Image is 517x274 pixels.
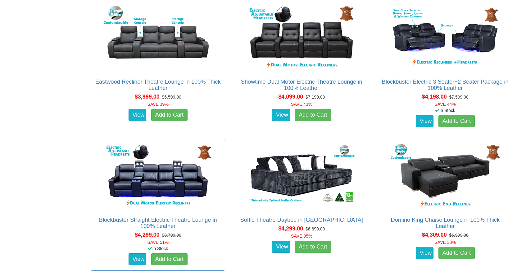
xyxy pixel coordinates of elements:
a: View [129,109,147,121]
a: Blockbuster Electric 3 Seater+2 Seater Package in 100% Leather [382,79,509,91]
a: Domino King Chaise Lounge in 100% Thick Leather [391,217,500,229]
span: $3,999.00 [135,94,160,100]
a: Softie Theatre Daybed in [GEOGRAPHIC_DATA] [240,217,363,223]
a: View [416,247,434,259]
del: $6,699.00 [306,226,325,231]
del: $8,799.00 [162,233,181,238]
a: Add to Cart [295,109,331,121]
a: Add to Cart [295,241,331,253]
img: Domino King Chaise Lounge in 100% Thick Leather [389,142,501,211]
span: $4,309.00 [422,232,447,238]
font: SAVE 44% [435,102,456,107]
span: $4,299.00 [278,225,303,232]
a: Add to Cart [151,109,188,121]
div: In Stock [377,107,514,114]
a: View [272,241,290,253]
a: Add to Cart [438,115,475,128]
span: $4,099.00 [278,94,303,100]
a: View [129,253,147,266]
img: Blockbuster Electric 3 Seater+2 Seater Package in 100% Leather [389,4,501,72]
font: SAVE 39% [147,102,169,107]
del: $7,199.00 [306,95,325,100]
span: $4,198.00 [422,94,447,100]
span: $4,299.00 [135,232,160,238]
font: SAVE 35% [291,234,312,239]
a: Add to Cart [151,253,188,266]
a: Showtime Dual Motor Electric Theatre Lounge in 100% Leather [241,79,362,91]
del: $6,599.00 [162,95,181,100]
del: $6,999.00 [449,233,469,238]
img: Softie Theatre Daybed in Fabric [246,142,357,211]
a: View [416,115,434,128]
img: Blockbuster Straight Electric Theatre Lounge in 100% Leather [102,142,214,211]
a: Add to Cart [438,247,475,259]
a: Blockbuster Straight Electric Theatre Lounge in 100% Leather [99,217,217,229]
font: SAVE 38% [435,240,456,245]
a: Eastwood Recliner Theatre Lounge in 100% Thick Leather [95,79,221,91]
font: SAVE 43% [291,102,312,107]
div: In Stock [89,245,226,252]
a: View [272,109,290,121]
img: Showtime Dual Motor Electric Theatre Lounge in 100% Leather [246,4,357,72]
font: SAVE 51% [147,240,169,245]
del: $7,599.00 [449,95,469,100]
img: Eastwood Recliner Theatre Lounge in 100% Thick Leather [102,4,214,72]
